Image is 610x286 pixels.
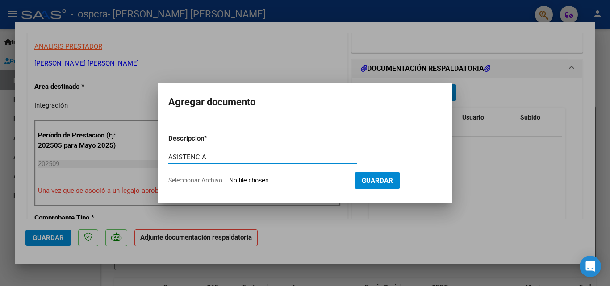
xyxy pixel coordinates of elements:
span: Guardar [362,177,393,185]
h2: Agregar documento [168,94,442,111]
span: Seleccionar Archivo [168,177,222,184]
button: Guardar [355,172,400,189]
p: Descripcion [168,133,251,144]
div: Open Intercom Messenger [580,256,601,277]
